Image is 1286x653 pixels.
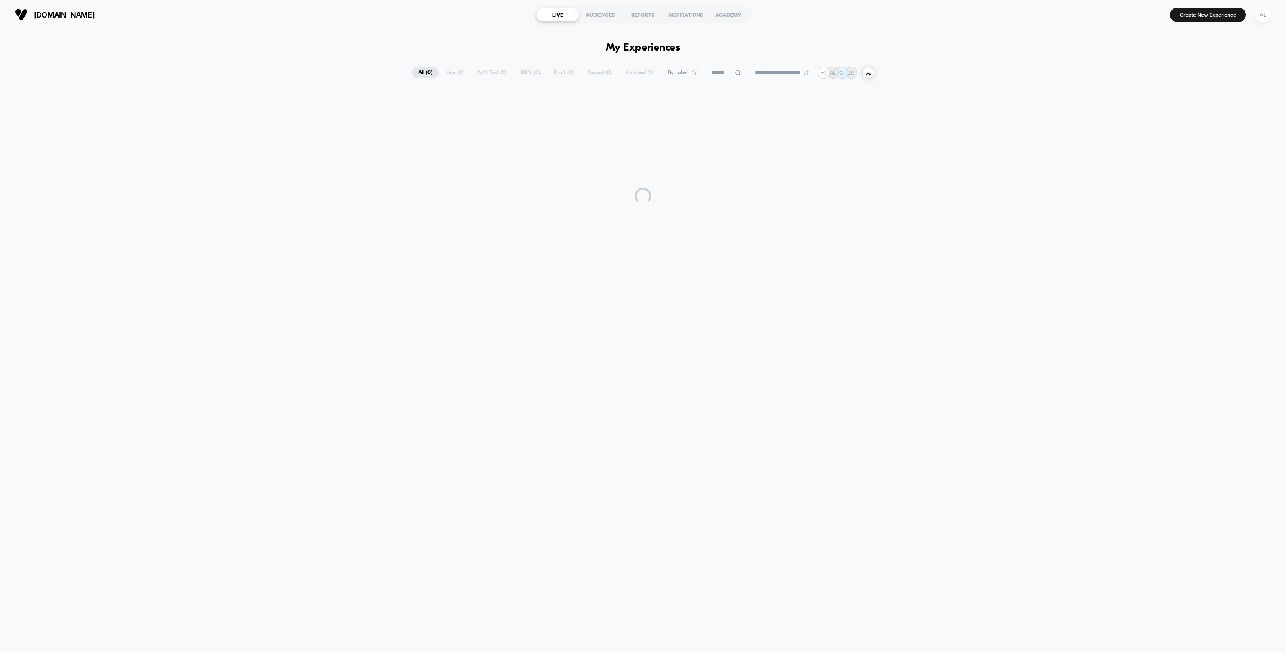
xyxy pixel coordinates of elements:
img: end [804,70,809,75]
h1: My Experiences [606,42,681,54]
div: INSPIRATIONS [664,8,707,21]
div: AUDIENCES [579,8,622,21]
button: Create New Experience [1170,8,1246,22]
div: + 1 [818,67,830,79]
span: By Label [668,70,688,76]
button: AL [1252,6,1273,23]
div: REPORTS [622,8,664,21]
p: C. [839,70,844,76]
p: AL [830,70,836,76]
div: AL [1255,7,1271,23]
p: ZG [848,70,855,76]
span: [DOMAIN_NAME] [34,10,95,19]
img: Visually logo [15,8,28,21]
div: ACADEMY [707,8,750,21]
span: All ( 0 ) [412,67,439,78]
div: LIVE [536,8,579,21]
button: [DOMAIN_NAME] [13,8,97,21]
